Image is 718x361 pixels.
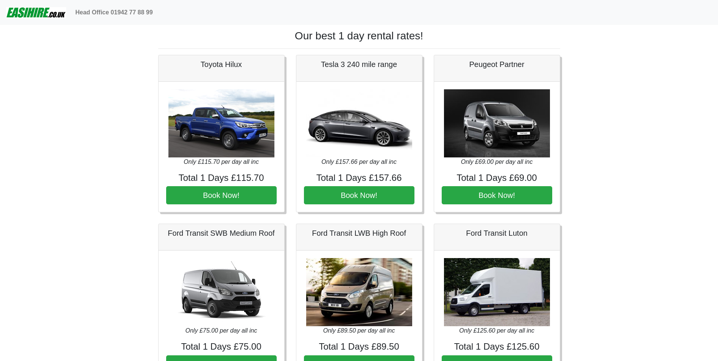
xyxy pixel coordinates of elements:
i: Only £125.60 per day all inc [459,327,534,334]
button: Book Now! [442,186,552,204]
i: Only £115.70 per day all inc [184,159,259,165]
i: Only £75.00 per day all inc [185,327,257,334]
a: Head Office 01942 77 88 99 [72,5,156,20]
h4: Total 1 Days £125.60 [442,341,552,352]
h1: Our best 1 day rental rates! [158,30,560,42]
img: easihire_logo_small.png [6,5,66,20]
i: Only £89.50 per day all inc [323,327,395,334]
h5: Peugeot Partner [442,60,552,69]
i: Only £157.66 per day all inc [321,159,396,165]
img: Ford Transit Luton [444,258,550,326]
button: Book Now! [304,186,414,204]
img: Ford Transit SWB Medium Roof [168,258,274,326]
img: Peugeot Partner [444,89,550,157]
img: Toyota Hilux [168,89,274,157]
img: Ford Transit LWB High Roof [306,258,412,326]
h4: Total 1 Days £75.00 [166,341,277,352]
h5: Ford Transit LWB High Roof [304,229,414,238]
i: Only £69.00 per day all inc [461,159,533,165]
button: Book Now! [166,186,277,204]
h4: Total 1 Days £89.50 [304,341,414,352]
h4: Total 1 Days £157.66 [304,173,414,184]
h5: Toyota Hilux [166,60,277,69]
h4: Total 1 Days £69.00 [442,173,552,184]
b: Head Office 01942 77 88 99 [75,9,153,16]
h4: Total 1 Days £115.70 [166,173,277,184]
h5: Tesla 3 240 mile range [304,60,414,69]
h5: Ford Transit SWB Medium Roof [166,229,277,238]
img: Tesla 3 240 mile range [306,89,412,157]
h5: Ford Transit Luton [442,229,552,238]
